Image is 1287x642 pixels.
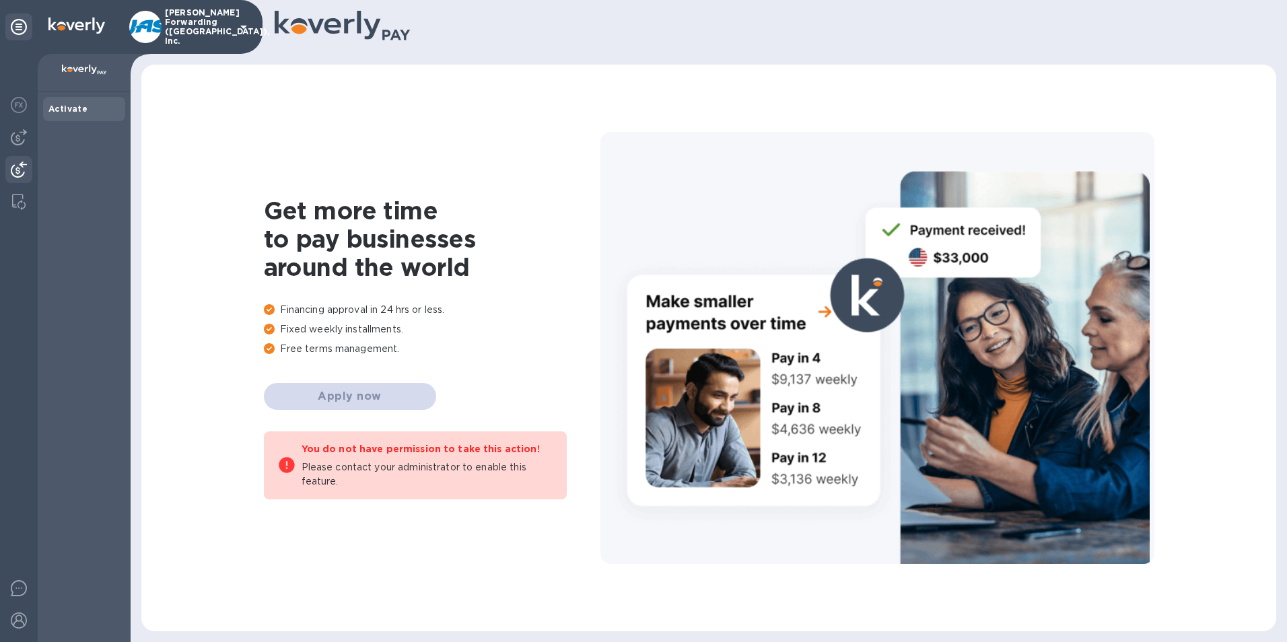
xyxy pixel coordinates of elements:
p: Please contact your administrator to enable this feature. [302,460,553,489]
img: Foreign exchange [11,97,27,113]
b: Activate [48,104,88,114]
p: Fixed weekly installments. [264,322,600,336]
div: Unpin categories [5,13,32,40]
p: Free terms management. [264,342,600,356]
p: [PERSON_NAME] Forwarding ([GEOGRAPHIC_DATA]), Inc. [165,8,232,46]
img: Logo [48,17,105,34]
p: Financing approval in 24 hrs or less. [264,303,600,317]
h1: Get more time to pay businesses around the world [264,197,600,281]
b: You do not have permission to take this action! [302,443,540,454]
